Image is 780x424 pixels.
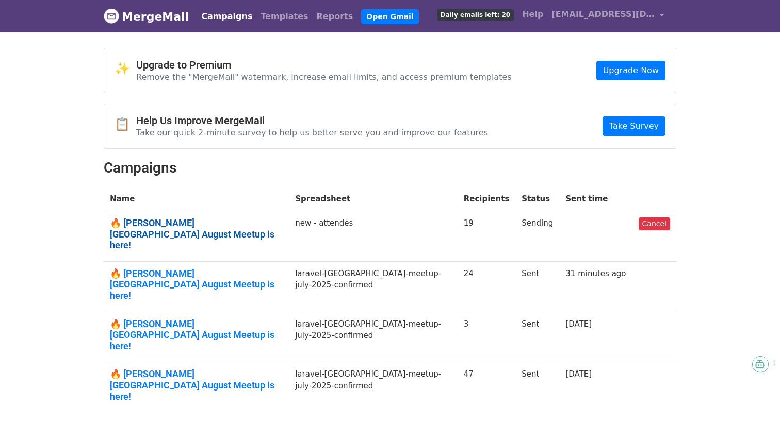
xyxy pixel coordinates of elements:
[104,159,676,177] h2: Campaigns
[289,261,458,312] td: laravel-[GEOGRAPHIC_DATA]-meetup-july-2025-confirmed
[728,375,780,424] iframe: Chat Widget
[361,9,418,24] a: Open Gmail
[110,217,283,251] a: 🔥 [PERSON_NAME][GEOGRAPHIC_DATA] August Meetup is here!
[458,261,516,312] td: 24
[565,319,592,329] a: [DATE]
[104,8,119,24] img: MergeMail logo
[596,61,665,80] a: Upgrade Now
[547,4,668,28] a: [EMAIL_ADDRESS][DOMAIN_NAME]
[559,187,632,211] th: Sent time
[110,318,283,352] a: 🔥 [PERSON_NAME][GEOGRAPHIC_DATA] August Meetup is here!
[136,59,512,71] h4: Upgrade to Premium
[313,6,358,27] a: Reports
[110,368,283,402] a: 🔥 [PERSON_NAME][GEOGRAPHIC_DATA] August Meetup is here!
[515,362,559,412] td: Sent
[433,4,518,25] a: Daily emails left: 20
[515,211,559,262] td: Sending
[197,6,256,27] a: Campaigns
[256,6,312,27] a: Templates
[518,4,547,25] a: Help
[115,61,136,76] span: ✨
[136,127,488,138] p: Take our quick 2-minute survey to help us better serve you and improve our features
[289,362,458,412] td: laravel-[GEOGRAPHIC_DATA]-meetup-july-2025-confirmed
[115,117,136,132] span: 📋
[515,312,559,362] td: Sent
[136,114,488,127] h4: Help Us Improve MergeMail
[458,312,516,362] td: 3
[136,72,512,82] p: Remove the "MergeMail" watermark, increase email limits, and access premium templates
[515,261,559,312] td: Sent
[458,211,516,262] td: 19
[458,362,516,412] td: 47
[551,8,655,21] span: [EMAIL_ADDRESS][DOMAIN_NAME]
[110,268,283,301] a: 🔥 [PERSON_NAME][GEOGRAPHIC_DATA] August Meetup is here!
[565,269,626,278] a: 31 minutes ago
[603,116,665,136] a: Take Survey
[437,9,514,21] span: Daily emails left: 20
[289,312,458,362] td: laravel-[GEOGRAPHIC_DATA]-meetup-july-2025-confirmed
[104,187,289,211] th: Name
[289,211,458,262] td: new - attendes
[458,187,516,211] th: Recipients
[515,187,559,211] th: Status
[289,187,458,211] th: Spreadsheet
[565,369,592,379] a: [DATE]
[639,217,670,230] a: Cancel
[104,6,189,27] a: MergeMail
